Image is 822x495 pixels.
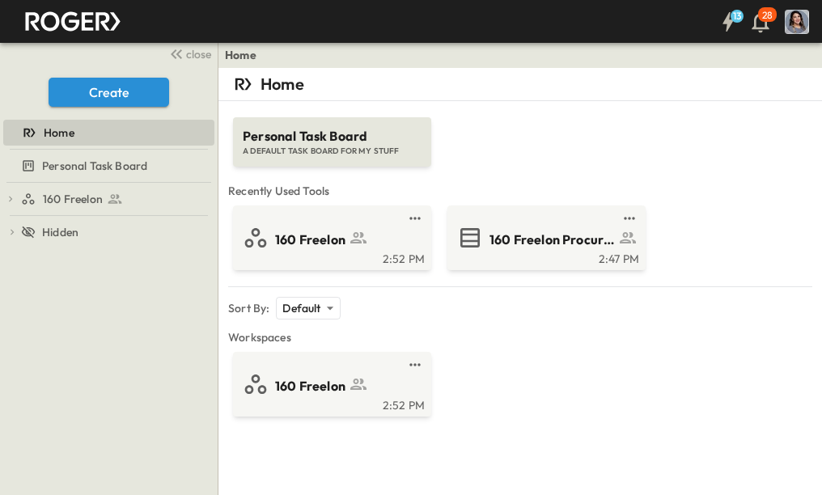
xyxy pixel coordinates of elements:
div: 160 Freelontest [3,186,214,212]
img: Profile Picture [785,10,809,34]
a: 2:52 PM [236,251,425,264]
span: Personal Task Board [42,158,147,174]
div: Personal Task Boardtest [3,153,214,179]
a: 160 Freelon [236,371,425,397]
button: test [620,209,639,228]
p: Sort By: [228,300,269,316]
a: Home [225,47,256,63]
nav: breadcrumbs [225,47,266,63]
a: 2:47 PM [451,251,639,264]
p: Home [261,73,304,95]
button: test [405,355,425,374]
a: 160 Freelon [236,225,425,251]
a: Personal Task Board [3,154,211,177]
p: 28 [762,9,773,22]
span: 160 Freelon [43,191,103,207]
p: Default [282,300,320,316]
a: 2:52 PM [236,397,425,410]
span: Personal Task Board [243,127,422,146]
span: 160 Freelon Procurement Log [489,231,615,249]
h6: 13 [733,10,742,23]
span: Hidden [42,224,78,240]
span: Workspaces [228,329,812,345]
span: Home [44,125,74,141]
span: 160 Freelon [275,377,345,396]
span: A DEFAULT TASK BOARD FOR MY STUFF [243,146,422,157]
span: 160 Freelon [275,231,345,249]
div: Default [276,297,340,319]
a: Personal Task BoardA DEFAULT TASK BOARD FOR MY STUFF [231,101,433,167]
button: Create [49,78,169,107]
button: 13 [712,7,744,36]
a: 160 Freelon [21,188,211,210]
button: test [405,209,425,228]
span: Recently Used Tools [228,183,812,199]
a: 160 Freelon Procurement Log [451,225,639,251]
button: close [163,42,214,65]
a: Home [3,121,211,144]
span: close [186,46,211,62]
